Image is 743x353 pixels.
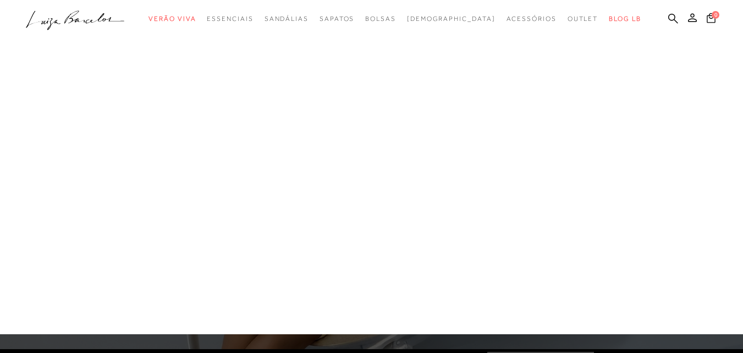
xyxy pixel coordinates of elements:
[365,9,396,29] a: categoryNavScreenReaderText
[407,15,496,23] span: [DEMOGRAPHIC_DATA]
[609,15,641,23] span: BLOG LB
[507,9,557,29] a: categoryNavScreenReaderText
[568,15,598,23] span: Outlet
[407,9,496,29] a: noSubCategoriesText
[703,12,719,27] button: 0
[365,15,396,23] span: Bolsas
[148,9,196,29] a: categoryNavScreenReaderText
[265,15,309,23] span: Sandálias
[207,15,253,23] span: Essenciais
[609,9,641,29] a: BLOG LB
[507,15,557,23] span: Acessórios
[265,9,309,29] a: categoryNavScreenReaderText
[568,9,598,29] a: categoryNavScreenReaderText
[207,9,253,29] a: categoryNavScreenReaderText
[320,15,354,23] span: Sapatos
[712,11,719,19] span: 0
[148,15,196,23] span: Verão Viva
[320,9,354,29] a: categoryNavScreenReaderText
